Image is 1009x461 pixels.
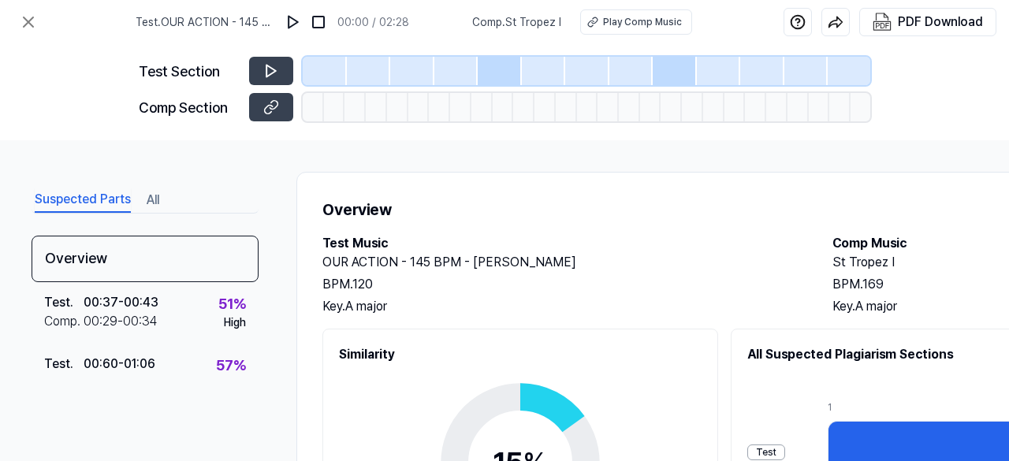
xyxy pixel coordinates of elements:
[139,97,240,118] div: Comp Section
[147,188,159,213] button: All
[44,293,84,312] div: Test .
[136,14,274,31] span: Test . OUR ACTION - 145 BPM - [PERSON_NAME]
[873,13,892,32] img: PDF Download
[84,312,158,331] div: 00:29 - 00:34
[84,293,158,312] div: 00:37 - 00:43
[322,253,801,272] h2: OUR ACTION - 145 BPM - [PERSON_NAME]
[44,374,84,392] div: Comp .
[84,355,155,374] div: 00:60 - 01:06
[44,355,84,374] div: Test .
[224,376,246,392] div: High
[35,188,131,213] button: Suspected Parts
[898,12,983,32] div: PDF Download
[44,312,84,331] div: Comp .
[139,61,240,82] div: Test Section
[218,293,246,314] div: 51 %
[339,345,702,364] h2: Similarity
[828,14,843,30] img: share
[322,297,801,316] div: Key. A major
[869,9,986,35] button: PDF Download
[32,236,259,282] div: Overview
[790,14,806,30] img: help
[311,14,326,30] img: stop
[322,275,801,294] div: BPM. 120
[337,14,409,31] div: 00:00 / 02:28
[285,14,301,30] img: play
[224,314,246,331] div: High
[216,355,246,376] div: 57 %
[603,15,682,29] div: Play Comp Music
[747,444,785,460] div: Test
[580,9,692,35] button: Play Comp Music
[84,374,151,392] div: 01:20 - 01:26
[472,14,561,31] span: Comp . St Tropez I
[322,234,801,253] h2: Test Music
